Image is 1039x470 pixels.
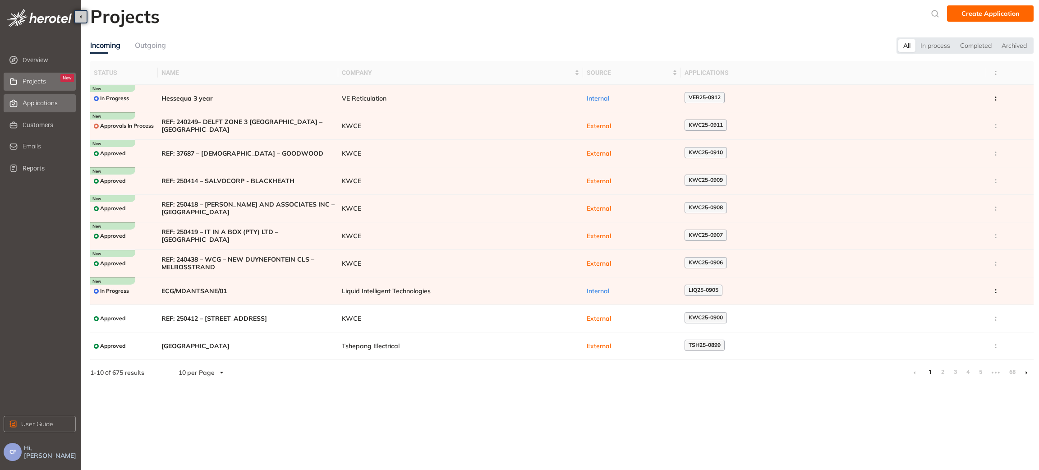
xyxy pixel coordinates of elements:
[23,51,74,69] span: Overview
[587,287,677,295] div: Internal
[689,232,723,238] span: KWC25-0907
[23,116,74,134] span: Customers
[100,288,129,294] span: In Progress
[963,365,972,380] li: 4
[938,365,947,379] a: 2
[161,228,335,244] span: REF: 250419 – IT IN A BOX (PTY) LTD – [GEOGRAPHIC_DATA]
[963,365,972,379] a: 4
[587,177,677,185] div: External
[100,95,129,101] span: In Progress
[161,150,335,157] span: REF: 37687 – [DEMOGRAPHIC_DATA] – GOODWOOD
[100,233,125,239] span: Approved
[342,205,579,212] span: KWCE
[689,287,718,293] span: LIQ25-0905
[689,122,723,128] span: KWC25-0911
[161,342,335,350] span: [GEOGRAPHIC_DATA]
[161,315,335,323] span: REF: 250412 – [STREET_ADDRESS]
[988,365,1003,380] span: •••
[161,256,335,271] span: REF: 240438 – WCG – NEW DUYNEFONTEIN CLS – MELBOSSTRAND
[342,150,579,157] span: KWCE
[100,205,125,212] span: Approved
[955,39,997,52] div: Completed
[583,61,681,85] th: Source
[951,365,960,380] li: 3
[342,315,579,323] span: KWCE
[161,95,335,102] span: Hessequa 3 year
[587,232,677,240] div: External
[342,232,579,240] span: KWCE
[997,39,1032,52] div: Archived
[342,95,579,102] span: VE Reticulation
[76,368,159,378] div: of
[24,444,78,460] span: Hi, [PERSON_NAME]
[90,5,160,27] h2: Projects
[23,143,41,150] span: Emails
[951,365,960,379] a: 3
[587,95,677,102] div: Internal
[158,61,338,85] th: Name
[161,201,335,216] span: REF: 250418 – [PERSON_NAME] AND ASSOCIATES INC – [GEOGRAPHIC_DATA]
[338,61,583,85] th: Company
[100,260,125,267] span: Approved
[947,5,1034,22] button: Create Application
[342,287,579,295] span: Liquid Intelligent Technologies
[4,416,76,432] button: User Guide
[100,343,125,349] span: Approved
[587,68,671,78] span: Source
[587,260,677,267] div: External
[161,177,335,185] span: REF: 250414 – SALVOCORP - BLACKHEATH
[689,204,723,211] span: KWC25-0908
[988,365,1003,380] li: Next 5 Pages
[961,9,1019,18] span: Create Application
[587,342,677,350] div: External
[976,365,985,380] li: 5
[915,39,955,52] div: In process
[23,99,58,107] span: Applications
[23,78,46,85] span: Projects
[342,68,573,78] span: Company
[342,260,579,267] span: KWCE
[161,118,335,134] span: REF: 240249– DELFT ZONE 3 [GEOGRAPHIC_DATA] – [GEOGRAPHIC_DATA]
[90,40,120,51] div: Incoming
[60,74,74,82] div: New
[7,9,72,27] img: logo
[689,342,721,348] span: TSH25-0899
[689,94,721,101] span: VER25-0912
[925,365,934,380] li: 1
[689,259,723,266] span: KWC25-0906
[90,61,158,85] th: Status
[587,122,677,130] div: External
[976,365,985,379] a: 5
[100,178,125,184] span: Approved
[689,177,723,183] span: KWC25-0909
[100,123,154,129] span: Approvals In Process
[587,150,677,157] div: External
[100,315,125,322] span: Approved
[1007,365,1016,380] li: 68
[689,314,723,321] span: KWC25-0900
[161,287,335,295] span: ECG/MDANTSANE/01
[135,40,166,51] div: Outgoing
[907,365,922,380] li: Previous Page
[90,369,104,377] strong: 1 - 10
[938,365,947,380] li: 2
[1019,365,1034,380] li: Next Page
[681,61,987,85] th: Applications
[689,149,723,156] span: KWC25-0910
[342,177,579,185] span: KWCE
[898,39,915,52] div: All
[9,449,16,455] span: CF
[112,369,144,377] span: 675 results
[587,205,677,212] div: External
[23,159,74,177] span: Reports
[342,122,579,130] span: KWCE
[342,342,579,350] span: Tshepang Electrical
[1007,365,1016,379] a: 68
[587,315,677,323] div: External
[100,150,125,157] span: Approved
[925,365,934,379] a: 1
[4,443,22,461] button: CF
[21,419,53,429] span: User Guide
